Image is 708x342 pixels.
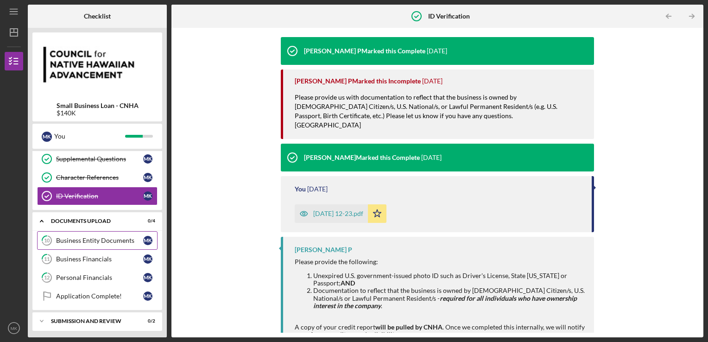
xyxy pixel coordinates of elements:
div: DOCUMENTS UPLOAD [51,218,132,224]
div: M K [143,236,152,245]
button: [DATE] 12-23.pdf [295,204,386,223]
div: Please provide the following: [295,258,585,266]
div: M K [42,132,52,142]
time: 2025-06-30 22:56 [421,154,442,161]
div: M K [143,273,152,282]
div: Personal Financials [56,274,143,281]
div: 0 / 4 [139,218,155,224]
div: M K [143,291,152,301]
button: MK [5,319,23,337]
img: Product logo [32,37,162,93]
time: 2025-06-30 22:52 [307,185,328,193]
strong: required for all individuals who have ownership interest in the company [313,294,577,310]
div: [PERSON_NAME] P Marked this Incomplete [295,77,421,85]
strong: AND [341,279,355,287]
li: Documentation to reflect that the business is owned by [DEMOGRAPHIC_DATA] Citizen/s, U.S. Nationa... [313,287,585,309]
div: Application Complete! [56,292,143,300]
a: Supplemental QuestionsMK [37,150,158,168]
b: ID Verification [428,13,470,20]
div: 0 / 2 [139,318,155,324]
div: [PERSON_NAME] P Marked this Complete [304,47,425,55]
div: SUBMISSION AND REVIEW [51,318,132,324]
div: Please provide us with documentation to reflect that the business is owned by [DEMOGRAPHIC_DATA] ... [295,93,585,139]
div: A copy of your credit report . Once we completed this internally, we will notify you of your cred... [295,323,585,338]
div: M K [143,254,152,264]
div: M K [143,173,152,182]
time: 2025-08-01 00:32 [422,77,442,85]
div: [DATE] 12-23.pdf [313,210,363,217]
a: 11Business FinancialsMK [37,250,158,268]
div: Business Financials [56,255,143,263]
tspan: 12 [44,275,50,281]
div: [PERSON_NAME] Marked this Complete [304,154,420,161]
a: Character ReferencesMK [37,168,158,187]
tspan: 11 [44,256,50,262]
div: M K [143,154,152,164]
tspan: 10 [44,238,50,244]
b: Small Business Loan - CNHA [57,102,139,109]
a: ID VerificationMK [37,187,158,205]
div: $140K [57,109,139,117]
strong: will be pulled by CNHA [375,323,442,331]
div: M K [143,191,152,201]
div: Supplemental Questions [56,155,143,163]
a: Application Complete!MK [37,287,158,305]
div: Business Entity Documents [56,237,143,244]
div: You [295,185,306,193]
div: Character References [56,174,143,181]
div: [PERSON_NAME] P [295,246,352,253]
div: ID Verification [56,192,143,200]
time: 2025-08-01 23:34 [427,47,447,55]
div: You [54,128,125,144]
li: Unexpired U.S. government-issued photo ID such as Driver's License, State [US_STATE] or Passport; [313,272,585,287]
a: 12Personal FinancialsMK [37,268,158,287]
a: 10Business Entity DocumentsMK [37,231,158,250]
text: MK [11,326,18,331]
b: Checklist [84,13,111,20]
